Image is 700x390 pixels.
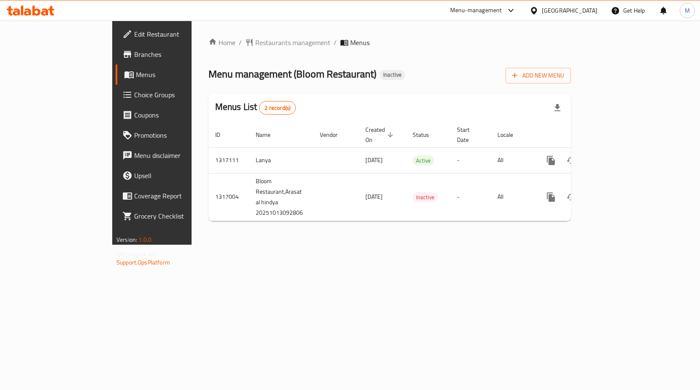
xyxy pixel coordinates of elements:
a: Upsell [116,166,229,186]
a: Restaurants management [245,37,330,48]
span: Name [256,130,281,140]
a: Coupons [116,105,229,125]
span: M [685,6,690,15]
td: All [491,173,534,221]
span: ID [215,130,231,140]
span: Status [413,130,440,140]
button: more [541,150,561,171]
span: Menu disclaimer [134,150,222,160]
li: / [239,37,242,48]
div: Inactive [380,70,405,80]
a: Coverage Report [116,186,229,206]
span: Version: [116,234,137,245]
li: / [334,37,337,48]
span: Start Date [457,125,481,145]
span: Coverage Report [134,191,222,201]
span: Grocery Checklist [134,211,222,221]
div: Export file [547,98,568,118]
th: Actions [534,122,629,148]
a: Branches [116,44,229,64]
span: Inactive [413,192,438,202]
span: Upsell [134,171,222,181]
div: Menu-management [450,5,502,16]
span: Edit Restaurant [134,29,222,39]
td: - [450,173,491,221]
a: Edit Restaurant [116,24,229,44]
span: Coupons [134,110,222,120]
a: Menus [116,64,229,85]
span: Menus [350,37,370,48]
div: Inactive [413,192,438,202]
span: Promotions [134,130,222,140]
nav: breadcrumb [208,37,571,48]
button: Add New Menu [505,68,571,83]
span: Menu management ( Bloom Restaurant ) [208,64,376,83]
span: Created On [365,125,396,145]
span: 2 record(s) [259,104,295,112]
span: [DATE] [365,191,383,202]
a: Menu disclaimer [116,145,229,166]
a: Promotions [116,125,229,145]
span: Locale [497,130,524,140]
span: Menus [136,69,222,80]
span: Active [413,156,434,166]
td: Lanya [249,147,313,173]
h2: Menus List [215,101,296,115]
a: Grocery Checklist [116,206,229,226]
table: enhanced table [208,122,629,221]
td: Bloom Restaurant,Arasat al hindya 20251013092806 [249,173,313,221]
td: All [491,147,534,173]
a: Support.OpsPlatform [116,257,170,268]
span: Restaurants management [255,37,330,48]
button: Change Status [561,150,581,171]
span: Inactive [380,71,405,78]
div: Total records count [259,101,296,115]
button: more [541,187,561,207]
span: 1.0.0 [138,234,151,245]
span: Choice Groups [134,90,222,100]
div: [GEOGRAPHIC_DATA] [542,6,597,15]
a: Choice Groups [116,85,229,105]
span: Vendor [320,130,349,140]
span: Branches [134,49,222,59]
span: Add New Menu [512,70,564,81]
span: [DATE] [365,155,383,166]
span: Get support on: [116,248,155,259]
td: - [450,147,491,173]
button: Change Status [561,187,581,207]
